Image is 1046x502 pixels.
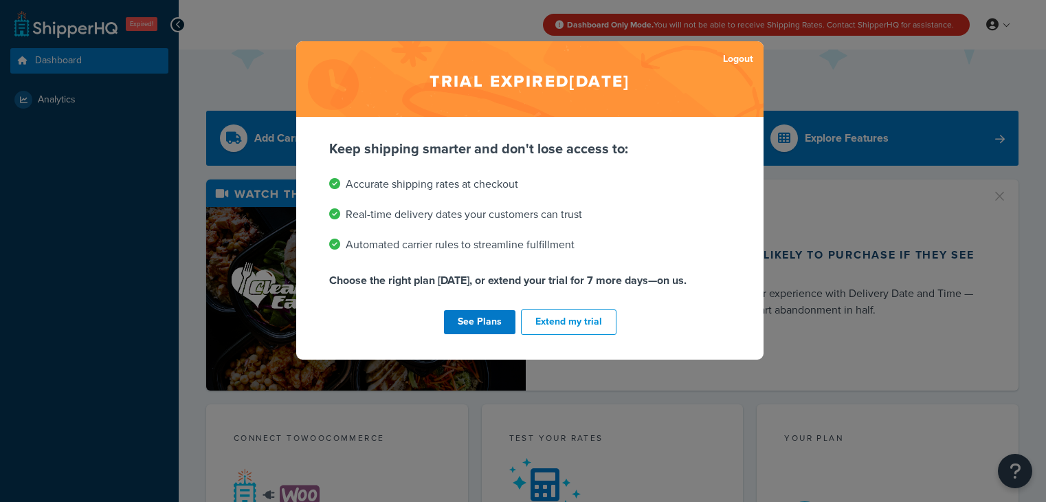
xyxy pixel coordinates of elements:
[329,271,731,290] p: Choose the right plan [DATE], or extend your trial for 7 more days—on us.
[444,310,515,334] a: See Plans
[521,309,616,335] button: Extend my trial
[329,175,731,194] li: Accurate shipping rates at checkout
[296,41,764,117] h2: Trial expired [DATE]
[723,50,753,69] a: Logout
[329,139,731,158] p: Keep shipping smarter and don't lose access to:
[329,205,731,224] li: Real-time delivery dates your customers can trust
[329,235,731,254] li: Automated carrier rules to streamline fulfillment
